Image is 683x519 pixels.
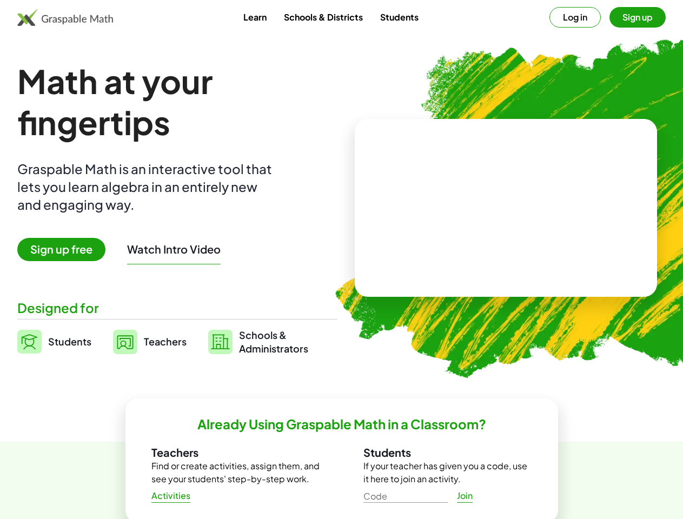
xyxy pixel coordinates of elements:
[17,238,105,261] span: Sign up free
[17,160,277,214] div: Graspable Math is an interactive tool that lets you learn algebra in an entirely new and engaging...
[151,445,320,460] h3: Teachers
[549,7,601,28] button: Log in
[48,335,91,348] span: Students
[113,330,137,354] img: svg%3e
[372,7,427,27] a: Students
[208,330,233,354] img: svg%3e
[143,486,200,505] a: Activities
[363,445,532,460] h3: Students
[17,61,337,143] h1: Math at your fingertips
[144,335,187,348] span: Teachers
[151,490,191,502] span: Activities
[17,299,337,317] div: Designed for
[208,328,308,355] a: Schools &Administrators
[239,328,308,355] span: Schools & Administrators
[275,7,372,27] a: Schools & Districts
[127,242,221,256] button: Watch Intro Video
[457,490,473,502] span: Join
[17,328,91,355] a: Students
[235,7,275,27] a: Learn
[363,460,532,485] p: If your teacher has given you a code, use it here to join an activity.
[151,460,320,485] p: Find or create activities, assign them, and see your students' step-by-step work.
[113,328,187,355] a: Teachers
[197,416,486,432] h2: Already Using Graspable Math in a Classroom?
[17,330,42,354] img: svg%3e
[609,7,666,28] button: Sign up
[425,167,587,248] video: What is this? This is dynamic math notation. Dynamic math notation plays a central role in how Gr...
[448,486,482,505] a: Join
